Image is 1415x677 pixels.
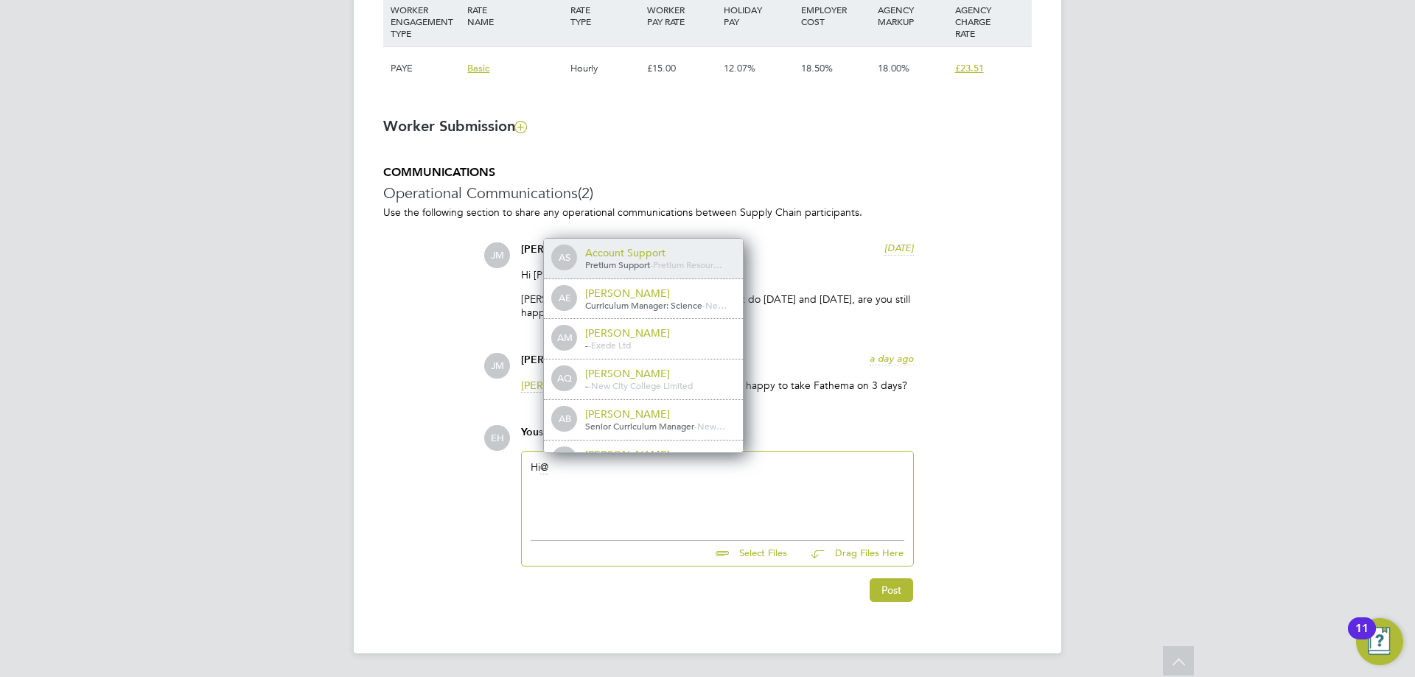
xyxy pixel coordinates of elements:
[553,407,576,431] span: AB
[591,339,631,351] span: Exede Ltd
[567,47,643,90] div: Hourly
[1355,628,1369,648] div: 11
[650,259,653,270] span: -
[799,539,904,569] button: Drag Files Here
[697,420,725,432] span: New…
[553,287,576,310] span: AE
[521,379,606,393] span: [PERSON_NAME]
[585,246,733,259] div: Account Support
[1356,618,1403,665] button: Open Resource Center, 11 new notifications
[484,242,510,268] span: JM
[585,287,733,300] div: [PERSON_NAME]
[383,183,1032,203] h3: Operational Communications
[484,425,510,451] span: EH
[553,448,576,471] span: AH
[955,62,984,74] span: £23.51
[585,448,733,461] div: [PERSON_NAME]
[467,62,489,74] span: Basic
[884,242,914,254] span: [DATE]
[383,206,1032,219] p: Use the following section to share any operational communications between Supply Chain participants.
[387,47,464,90] div: PAYE
[521,268,914,281] p: Hi [PERSON_NAME],
[643,47,720,90] div: £15.00
[585,407,733,421] div: [PERSON_NAME]
[578,183,593,203] span: (2)
[521,354,607,366] span: [PERSON_NAME]
[553,326,576,350] span: AM
[653,259,722,270] span: Pretium Resour…
[588,339,591,351] span: -
[870,578,913,602] button: Post
[702,299,705,311] span: -
[585,259,650,270] span: Pretium Support
[585,367,733,380] div: [PERSON_NAME]
[383,117,526,135] b: Worker Submission
[553,246,576,270] span: AS
[521,426,539,438] span: You
[521,292,914,319] p: [PERSON_NAME] has just let me know she can't do [DATE] and [DATE], are you still happy to take her?
[484,353,510,379] span: JM
[591,379,693,391] span: New City College Limited
[705,299,727,311] span: Ne…
[521,425,914,451] div: say:
[585,420,694,432] span: Senior Curriculum Manager
[878,62,909,74] span: 18.00%
[585,339,588,351] span: -
[801,62,833,74] span: 18.50%
[588,379,591,391] span: -
[724,62,755,74] span: 12.07%
[694,420,697,432] span: -
[585,299,702,311] span: Curriculum Manager: Science
[870,352,914,365] span: a day ago
[521,379,914,392] p: Just want to check you're still happy to take Fathema on 3 days?
[383,165,1032,180] h5: COMMUNICATIONS
[585,379,588,391] span: -
[521,243,607,256] span: [PERSON_NAME]
[531,460,904,524] div: Hi
[585,326,733,340] div: [PERSON_NAME]
[553,367,576,390] span: AQ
